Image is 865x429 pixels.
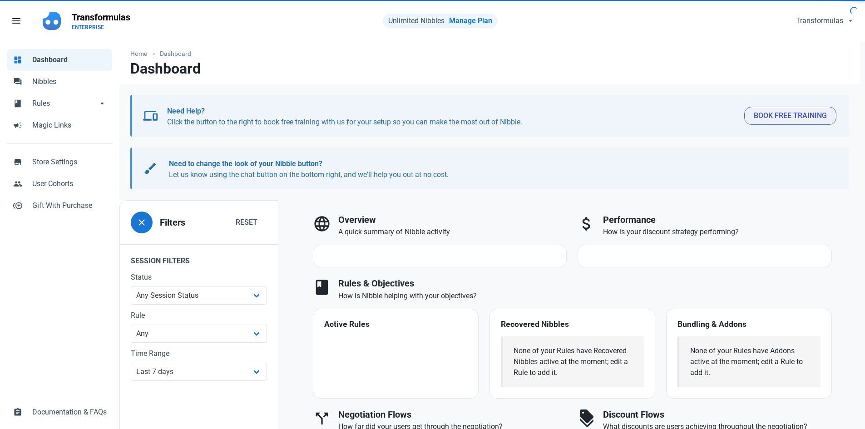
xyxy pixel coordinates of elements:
div: None of your Rules have Recovered Nibbles active at the moment; edit a Rule to add it. [514,345,633,378]
p: How is Nibble helping with your objectives? [338,291,832,301]
button: Transformulas [788,12,860,30]
h3: Rules & Objectives [338,278,832,289]
span: store [13,157,22,166]
span: control_point_duplicate [13,200,22,209]
span: Gift With Purchase [32,200,107,211]
span: Unlimited Nibbles [388,16,445,25]
a: peopleUser Cohorts [7,173,112,195]
span: assignment [13,407,22,416]
span: Nibbles [32,76,107,87]
span: Transformulas [796,15,843,26]
h3: Negotiation Flows [338,409,567,420]
span: menu [11,15,22,26]
a: assignmentDocumentation & FAQs [7,401,112,423]
span: Rules [32,98,98,109]
h1: Dashboard [130,60,201,77]
h3: Filters [160,217,185,228]
button: Reset [226,213,267,232]
p: How is your discount strategy performing? [603,227,832,237]
span: campaign [13,120,22,129]
span: arrow_drop_down [98,98,107,107]
label: Rule [131,310,267,321]
p: Click the button to the right to book free training with us for your setup so you can make the mo... [167,106,737,128]
a: dashboardDashboard [7,49,112,71]
span: forum [13,76,22,85]
span: Documentation & FAQs [32,407,107,418]
a: control_point_duplicateGift With Purchase [7,195,112,217]
h4: Recovered Nibbles [501,320,644,329]
h3: Discount Flows [603,409,832,420]
span: Book Free Training [754,110,827,121]
p: Let us know using the chat button on the bottom right, and we'll help you out at no cost. [169,158,828,180]
span: discount [578,409,596,428]
a: storeStore Settings [7,151,112,173]
a: campaignMagic Links [7,114,112,136]
b: Need to change the look of your Nibble button? [169,159,322,168]
h4: Bundling & Addons [677,320,821,329]
span: Dashboard [32,54,107,65]
button: close [131,212,153,233]
span: book [313,278,331,296]
a: TransformulasENTERPRISE [66,7,136,35]
span: User Cohorts [32,178,107,189]
span: call_split [313,409,331,428]
h4: Active Rules [324,320,467,329]
p: A quick summary of Nibble activity [338,227,567,237]
button: Book Free Training [744,107,836,125]
span: Magic Links [32,120,107,131]
a: Manage Plan [449,16,492,25]
span: devices [143,108,158,123]
span: attach_money [578,215,596,233]
span: people [13,178,22,187]
span: dashboard [13,54,22,64]
label: Time Range [131,348,267,359]
h3: Overview [338,215,567,225]
a: Home [130,49,152,59]
b: Need Help? [167,107,205,115]
span: book [13,98,22,107]
a: bookRulesarrow_drop_down [7,93,112,114]
div: None of your Rules have Addons active at the moment; edit a Rule to add it. [690,345,810,378]
p: Transformulas [72,11,130,24]
span: Store Settings [32,157,107,168]
span: close [136,217,147,228]
h3: Performance [603,215,832,225]
legend: Session Filters [120,244,278,272]
nav: breadcrumbs [119,42,860,60]
p: ENTERPRISE [72,24,130,31]
label: Status [131,272,267,283]
span: Reset [236,217,257,228]
a: forumNibbles [7,71,112,93]
span: language [313,215,331,233]
span: brush [143,161,158,176]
